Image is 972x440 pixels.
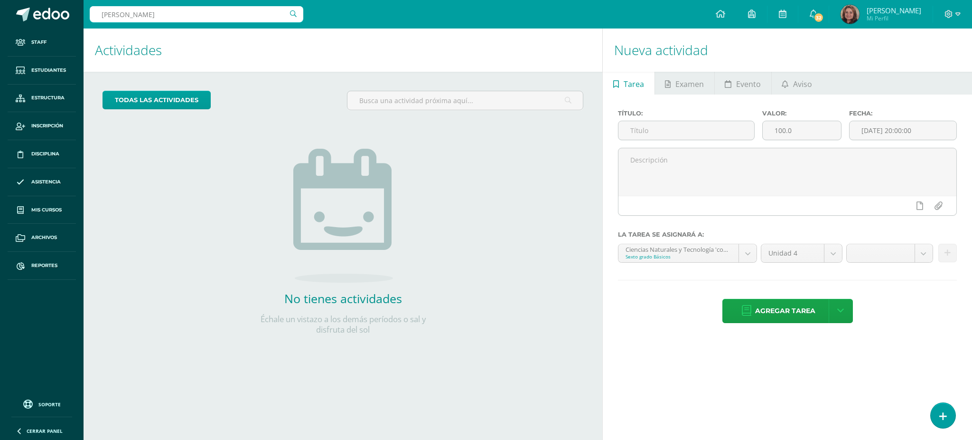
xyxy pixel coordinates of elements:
[849,110,957,117] label: Fecha:
[867,14,921,22] span: Mi Perfil
[11,397,72,410] a: Soporte
[8,196,76,224] a: Mis cursos
[618,231,957,238] label: La tarea se asignará a:
[27,428,63,434] span: Cerrar panel
[8,224,76,252] a: Archivos
[31,206,62,214] span: Mis cursos
[850,121,956,140] input: Fecha de entrega
[103,91,211,109] a: todas las Actividades
[624,73,644,96] span: Tarea
[248,290,438,306] h2: No tienes actividades
[8,252,76,280] a: Reportes
[626,253,731,260] div: Sexto grado Básicos
[8,29,76,57] a: Staff
[867,6,921,15] span: [PERSON_NAME]
[8,140,76,168] a: Disciplina
[31,94,65,102] span: Estructura
[8,85,76,113] a: Estructura
[618,121,754,140] input: Título
[31,262,57,269] span: Reportes
[31,178,61,186] span: Asistencia
[248,314,438,335] p: Échale un vistazo a los demás períodos o sal y disfruta del sol
[31,122,63,130] span: Inscripción
[715,72,771,95] a: Evento
[813,12,824,23] span: 32
[38,401,61,408] span: Soporte
[90,6,303,22] input: Busca un usuario...
[8,112,76,140] a: Inscripción
[618,110,755,117] label: Título:
[841,5,860,24] img: b20be52476d037d2dd4fed11a7a31884.png
[763,121,841,140] input: Puntos máximos
[768,244,817,262] span: Unidad 4
[614,29,961,72] h1: Nueva actividad
[31,234,57,241] span: Archivos
[95,29,591,72] h1: Actividades
[793,73,812,96] span: Aviso
[626,244,731,253] div: Ciencias Naturales y Tecnología 'compound--Ciencias Naturales y Tecnología'
[293,149,393,283] img: no_activities.png
[31,150,59,158] span: Disciplina
[618,244,757,262] a: Ciencias Naturales y Tecnología 'compound--Ciencias Naturales y Tecnología'Sexto grado Básicos
[762,110,841,117] label: Valor:
[603,72,654,95] a: Tarea
[31,38,47,46] span: Staff
[655,72,714,95] a: Examen
[772,72,822,95] a: Aviso
[736,73,761,96] span: Evento
[347,91,583,110] input: Busca una actividad próxima aquí...
[755,299,815,323] span: Agregar tarea
[675,73,704,96] span: Examen
[8,168,76,196] a: Asistencia
[8,57,76,85] a: Estudiantes
[761,244,842,262] a: Unidad 4
[31,67,66,74] span: Estudiantes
